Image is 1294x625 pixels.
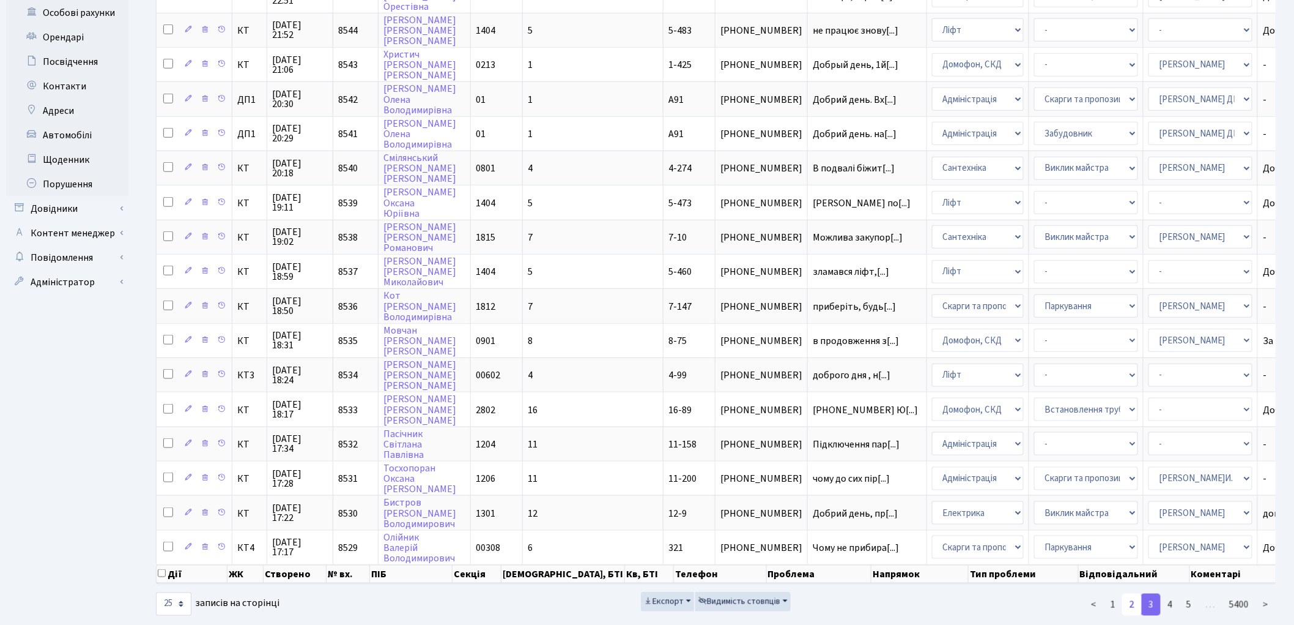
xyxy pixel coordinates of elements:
span: 00602 [476,369,500,382]
span: 1206 [476,472,495,485]
th: Коментарі [1190,565,1293,583]
span: 1404 [476,196,495,210]
span: 1-425 [668,58,692,72]
span: 8-75 [668,334,687,348]
span: [PHONE_NUMBER] [720,509,802,518]
span: 5 [528,196,533,210]
th: Кв, БТІ [625,565,674,583]
th: Телефон [674,565,767,583]
span: 1204 [476,438,495,451]
span: 4-274 [668,162,692,175]
span: 11-200 [668,472,697,485]
span: [PHONE_NUMBER] Ю[...] [813,403,918,417]
span: 1404 [476,24,495,37]
span: КТ [237,233,262,242]
span: 8530 [338,507,358,520]
span: 11 [528,472,538,485]
th: Тип проблеми [969,565,1079,583]
a: ОлійникВалерійВолодимирович [383,531,455,565]
a: > [1255,594,1276,616]
span: [DATE] 20:29 [272,124,328,143]
span: [PHONE_NUMBER] [720,370,802,380]
span: КТ [237,302,262,312]
span: КТ [237,163,262,173]
a: Мовчан[PERSON_NAME][PERSON_NAME] [383,324,456,358]
span: 8540 [338,162,358,175]
span: [DATE] 19:11 [272,193,328,212]
span: [DATE] 17:34 [272,434,328,454]
a: Бистров[PERSON_NAME]Володимирович [383,496,456,531]
a: 3 [1141,594,1161,616]
span: 4 [528,162,533,175]
span: Добрий день. Вх[...] [813,93,897,107]
a: 5 [1179,594,1199,616]
span: Можлива закупор[...] [813,231,903,244]
span: 8544 [338,24,358,37]
span: 8536 [338,300,358,313]
span: [DATE] 20:18 [272,159,328,178]
span: [PHONE_NUMBER] [720,26,802,36]
span: 8529 [338,541,358,555]
span: [PHONE_NUMBER] [720,405,802,415]
span: [DATE] 17:17 [272,537,328,557]
span: 8535 [338,334,358,348]
span: 5-483 [668,24,692,37]
a: Смілянський[PERSON_NAME][PERSON_NAME] [383,151,456,185]
a: Орендарі [6,25,128,50]
th: Напрямок [871,565,969,583]
span: [PHONE_NUMBER] [720,60,802,70]
select: записів на сторінці [156,593,191,616]
label: записів на сторінці [156,593,279,616]
button: Видимість стовпців [695,593,791,612]
span: [DATE] 18:24 [272,365,328,385]
a: Кот[PERSON_NAME]Володимирівна [383,290,456,324]
span: КТ [237,267,262,277]
span: 1812 [476,300,495,313]
span: [DATE] 18:50 [272,296,328,316]
a: Контакти [6,74,128,99]
span: 1404 [476,265,495,279]
span: чому до сих пір[...] [813,472,890,485]
a: Особові рахунки [6,1,128,25]
span: приберіть, будь[...] [813,300,896,313]
span: [PHONE_NUMBER] [720,163,802,173]
span: КТ [237,405,262,415]
span: КТ [237,60,262,70]
span: 1 [528,93,533,107]
span: 16-89 [668,403,692,417]
span: 8541 [338,127,358,141]
span: [PHONE_NUMBER] [720,474,802,484]
a: Посвідчення [6,50,128,74]
span: не працює знову[...] [813,24,898,37]
th: Створено [264,565,327,583]
th: ПІБ [370,565,453,583]
th: Відповідальний [1079,565,1190,583]
span: 0801 [476,162,495,175]
span: [PHONE_NUMBER] [720,267,802,277]
a: [PERSON_NAME][PERSON_NAME]Романович [383,220,456,255]
span: КТ [237,198,262,208]
span: КТ3 [237,370,262,380]
span: КТ [237,26,262,36]
span: [DATE] 18:59 [272,262,328,282]
span: 00308 [476,541,500,555]
a: [PERSON_NAME]ОленаВолодимирівна [383,83,456,117]
a: 5400 [1222,594,1256,616]
a: [PERSON_NAME][PERSON_NAME][PERSON_NAME] [383,13,456,48]
a: Автомобілі [6,123,128,148]
span: Чому не прибира[...] [813,541,899,555]
a: ТосхопоранОксана[PERSON_NAME] [383,462,456,496]
span: [PERSON_NAME] по[...] [813,196,911,210]
span: КТ [237,440,262,449]
span: 12 [528,507,538,520]
span: [PHONE_NUMBER] [720,95,802,105]
span: 8533 [338,403,358,417]
th: № вх. [327,565,370,583]
span: Підключення пар[...] [813,438,900,451]
span: в продовження з[...] [813,334,899,348]
span: 8532 [338,438,358,451]
span: 01 [476,93,486,107]
span: 5 [528,265,533,279]
span: [PHONE_NUMBER] [720,440,802,449]
span: 5-460 [668,265,692,279]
